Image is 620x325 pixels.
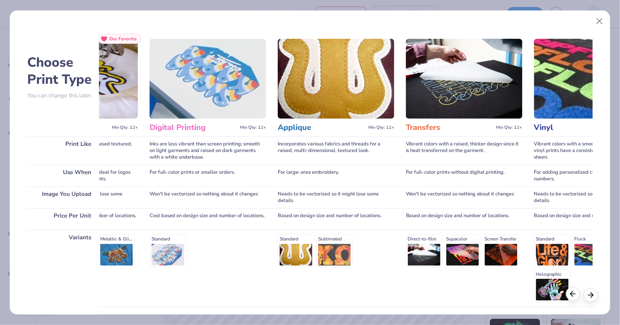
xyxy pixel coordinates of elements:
[368,125,394,130] span: Min Qty: 12+
[496,125,522,130] span: Min Qty: 12+
[406,137,522,165] div: Vibrant colors with a raised, thicker design since it is heat transferred on the garment.
[112,125,138,130] span: Min Qty: 12+
[150,208,266,230] div: Cost based on design size and number of locations.
[27,54,99,88] h2: Choose Print Type
[27,230,99,307] div: Variants
[109,36,137,41] span: Our Favorite
[406,187,522,208] div: Won't be vectorized so nothing about it changes
[27,187,99,208] div: Image You Upload
[21,187,138,208] div: Needs to be vectorized so it might lose some details
[406,208,522,230] div: Based on design size and number of locations.
[150,137,266,165] div: Inks are less vibrant than screen printing; smooth on light garments and raised on dark garments ...
[278,187,394,208] div: Needs to be vectorized so it might lose some details
[27,165,99,187] div: Use When
[406,123,493,133] h3: Transfers
[592,14,607,29] button: Close
[150,123,237,133] h3: Digital Printing
[278,137,394,165] div: Incorporates various fabrics and threads for a raised, multi-dimensional, textured look.
[21,137,138,165] div: Colors are vibrant with a thread-based textured, high-quality finish.
[27,137,99,165] div: Print Like
[278,208,394,230] div: Based on design size and number of locations.
[278,39,394,119] img: Applique
[406,39,522,119] img: Transfers
[21,165,138,187] div: For a professional, high-end look; ideal for logos and text on hats and heavy garments.
[150,187,266,208] div: Won't be vectorized so nothing about it changes
[27,208,99,230] div: Price Per Unit
[21,208,138,230] div: Cost based on design size and number of locations.
[278,123,365,133] h3: Applique
[27,92,99,99] p: You can change this later.
[278,165,394,187] div: For large-area embroidery.
[150,39,266,119] img: Digital Printing
[240,125,266,130] span: Min Qty: 12+
[406,165,522,187] div: For full-color prints without digital printing.
[150,165,266,187] div: For full-color prints or smaller orders.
